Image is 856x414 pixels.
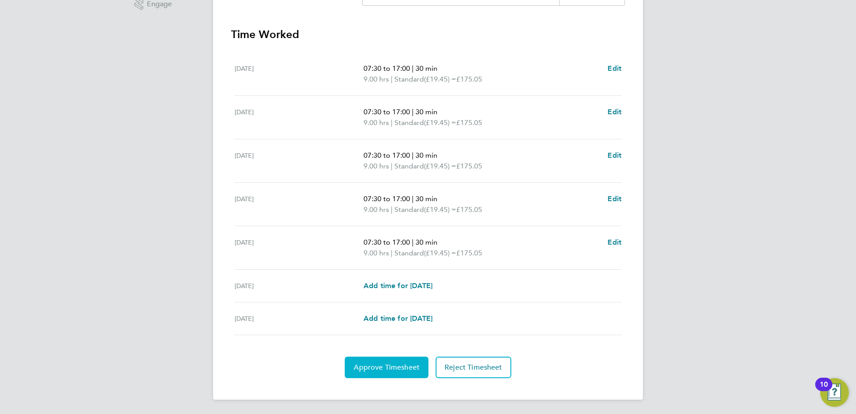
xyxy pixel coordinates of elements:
span: (£19.45) = [424,249,456,257]
span: Standard [394,248,424,259]
a: Edit [608,63,621,74]
span: £175.05 [456,75,482,83]
span: 9.00 hrs [364,75,389,83]
span: 9.00 hrs [364,205,389,214]
a: Add time for [DATE] [364,313,432,324]
div: [DATE] [235,313,364,324]
div: [DATE] [235,280,364,291]
span: 07:30 to 17:00 [364,108,410,116]
span: | [412,108,414,116]
div: [DATE] [235,107,364,128]
span: | [391,249,393,257]
span: Edit [608,64,621,73]
span: (£19.45) = [424,75,456,83]
span: 30 min [415,238,437,246]
h3: Time Worked [231,27,625,42]
button: Reject Timesheet [436,357,511,378]
span: (£19.45) = [424,118,456,127]
button: Approve Timesheet [345,357,428,378]
span: 07:30 to 17:00 [364,194,410,203]
a: Edit [608,107,621,117]
div: [DATE] [235,194,364,215]
span: 07:30 to 17:00 [364,238,410,246]
span: 9.00 hrs [364,118,389,127]
span: Reject Timesheet [445,363,502,372]
span: Add time for [DATE] [364,281,432,290]
span: | [412,194,414,203]
div: 10 [820,384,828,396]
span: | [391,118,393,127]
span: Edit [608,238,621,246]
span: | [412,151,414,160]
span: 30 min [415,108,437,116]
button: Open Resource Center, 10 new notifications [820,378,849,407]
span: 30 min [415,194,437,203]
span: 9.00 hrs [364,249,389,257]
span: 07:30 to 17:00 [364,151,410,160]
span: Standard [394,204,424,215]
div: [DATE] [235,150,364,172]
a: Edit [608,150,621,161]
span: Standard [394,161,424,172]
span: Engage [147,0,172,8]
span: 9.00 hrs [364,162,389,170]
span: | [391,75,393,83]
span: 07:30 to 17:00 [364,64,410,73]
span: £175.05 [456,205,482,214]
span: £175.05 [456,118,482,127]
span: £175.05 [456,162,482,170]
span: Standard [394,74,424,85]
span: (£19.45) = [424,205,456,214]
div: [DATE] [235,63,364,85]
span: Add time for [DATE] [364,314,432,323]
span: (£19.45) = [424,162,456,170]
span: | [412,238,414,246]
a: Edit [608,237,621,248]
span: 30 min [415,151,437,160]
span: Edit [608,108,621,116]
span: £175.05 [456,249,482,257]
span: Approve Timesheet [354,363,419,372]
span: | [391,162,393,170]
span: | [412,64,414,73]
span: | [391,205,393,214]
span: Edit [608,194,621,203]
span: 30 min [415,64,437,73]
span: Edit [608,151,621,160]
a: Add time for [DATE] [364,280,432,291]
span: Standard [394,117,424,128]
div: [DATE] [235,237,364,259]
a: Edit [608,194,621,204]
